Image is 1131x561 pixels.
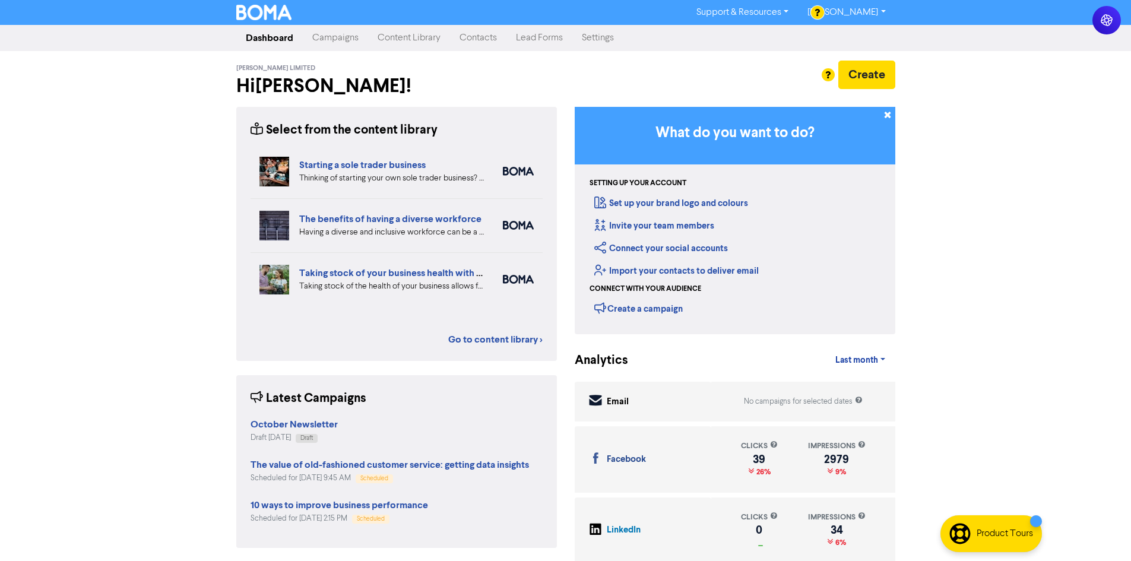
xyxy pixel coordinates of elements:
[575,351,613,370] div: Analytics
[506,26,572,50] a: Lead Forms
[835,355,878,366] span: Last month
[299,226,485,239] div: Having a diverse and inclusive workforce can be a major boost for your business. We list four of ...
[236,26,303,50] a: Dashboard
[741,440,778,452] div: clicks
[575,107,895,334] div: Getting Started in BOMA
[741,512,778,523] div: clicks
[450,26,506,50] a: Contacts
[299,172,485,185] div: Thinking of starting your own sole trader business? The Sole Trader Toolkit from the Ministry of ...
[756,538,763,547] span: _
[607,395,629,409] div: Email
[251,499,428,511] strong: 10 ways to improve business performance
[299,280,485,293] div: Taking stock of the health of your business allows for more effective planning, early warning abo...
[251,389,366,408] div: Latest Campaigns
[590,178,686,189] div: Setting up your account
[838,61,895,89] button: Create
[607,453,646,467] div: Facebook
[251,121,438,140] div: Select from the content library
[299,213,481,225] a: The benefits of having a diverse workforce
[808,512,866,523] div: impressions
[808,455,866,464] div: 2979
[299,267,500,279] a: Taking stock of your business health with ratios
[808,525,866,535] div: 34
[448,332,543,347] a: Go to content library >
[251,513,428,524] div: Scheduled for [DATE] 2:15 PM
[236,64,315,72] span: [PERSON_NAME] Limited
[503,221,534,230] img: boma
[251,459,529,471] strong: The value of old-fashioned customer service: getting data insights
[593,125,877,142] h3: What do you want to do?
[798,3,895,22] a: [PERSON_NAME]
[368,26,450,50] a: Content Library
[251,420,338,430] a: October Newsletter
[754,467,771,477] span: 26%
[594,198,748,209] a: Set up your brand logo and colours
[503,167,534,176] img: boma
[251,473,529,484] div: Scheduled for [DATE] 9:45 AM
[594,299,683,317] div: Create a campaign
[572,26,623,50] a: Settings
[251,419,338,430] strong: October Newsletter
[744,396,863,407] div: No campaigns for selected dates
[826,348,895,372] a: Last month
[741,455,778,464] div: 39
[590,284,701,294] div: Connect with your audience
[300,435,313,441] span: Draft
[236,75,557,97] h2: Hi [PERSON_NAME] !
[299,159,426,171] a: Starting a sole trader business
[687,3,798,22] a: Support & Resources
[833,538,846,547] span: 6%
[607,524,641,537] div: LinkedIn
[503,275,534,284] img: boma_accounting
[251,461,529,470] a: The value of old-fashioned customer service: getting data insights
[808,440,866,452] div: impressions
[357,516,385,522] span: Scheduled
[594,243,728,254] a: Connect your social accounts
[833,467,846,477] span: 9%
[251,432,338,443] div: Draft [DATE]
[360,476,388,481] span: Scheduled
[741,525,778,535] div: 0
[1072,504,1131,561] iframe: Chat Widget
[251,501,428,511] a: 10 ways to improve business performance
[303,26,368,50] a: Campaigns
[236,5,292,20] img: BOMA Logo
[594,220,714,232] a: Invite your team members
[594,265,759,277] a: Import your contacts to deliver email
